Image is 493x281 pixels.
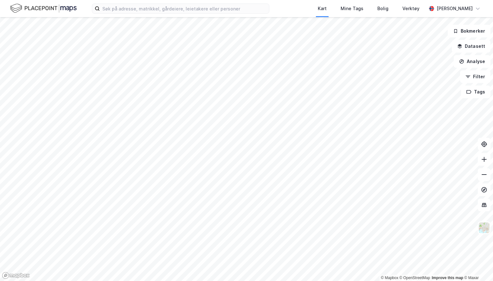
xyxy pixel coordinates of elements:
img: logo.f888ab2527a4732fd821a326f86c7f29.svg [10,3,77,14]
button: Bokmerker [448,25,490,37]
a: Mapbox [381,276,398,280]
div: Bolig [377,5,388,12]
button: Datasett [452,40,490,53]
div: [PERSON_NAME] [437,5,473,12]
div: Kart [318,5,327,12]
a: OpenStreetMap [400,276,430,280]
a: Mapbox homepage [2,272,30,279]
img: Z [478,222,490,234]
a: Improve this map [432,276,463,280]
div: Verktøy [402,5,419,12]
input: Søk på adresse, matrikkel, gårdeiere, leietakere eller personer [100,4,269,13]
button: Filter [460,70,490,83]
button: Tags [461,86,490,98]
iframe: Chat Widget [461,251,493,281]
div: Mine Tags [341,5,363,12]
button: Analyse [454,55,490,68]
